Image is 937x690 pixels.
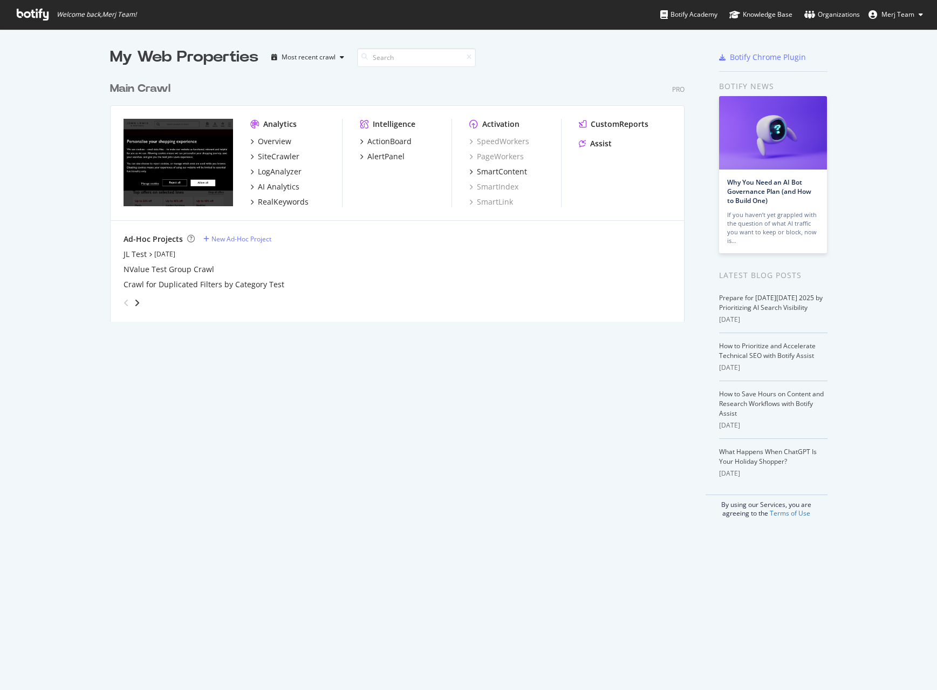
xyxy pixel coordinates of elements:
[250,197,309,207] a: RealKeywords
[730,52,806,63] div: Botify Chrome Plugin
[263,119,297,130] div: Analytics
[719,341,816,360] a: How to Prioritize and Accelerate Technical SEO with Botify Assist
[282,54,336,60] div: Most recent crawl
[124,119,233,206] img: johnlewis.com
[881,10,914,19] span: Merj Team
[719,315,827,324] div: [DATE]
[719,447,817,466] a: What Happens When ChatGPT Is Your Holiday Shopper?
[706,495,827,518] div: By using our Services, you are agreeing to the
[719,269,827,281] div: Latest Blog Posts
[203,234,271,243] a: New Ad-Hoc Project
[477,166,527,177] div: SmartContent
[211,234,271,243] div: New Ad-Hoc Project
[250,136,291,147] a: Overview
[133,297,141,308] div: angle-right
[110,46,258,68] div: My Web Properties
[110,81,175,97] a: Main Crawl
[727,211,819,245] div: If you haven’t yet grappled with the question of what AI traffic you want to keep or block, now is…
[860,6,932,23] button: Merj Team
[719,96,827,170] img: Why You Need an AI Bot Governance Plan (and How to Build One)
[360,151,405,162] a: AlertPanel
[729,9,792,20] div: Knowledge Base
[469,151,524,162] a: PageWorkers
[469,197,513,207] a: SmartLink
[804,9,860,20] div: Organizations
[591,119,648,130] div: CustomReports
[119,294,133,312] div: angle-left
[719,80,827,92] div: Botify news
[590,138,612,149] div: Assist
[250,166,302,177] a: LogAnalyzer
[719,363,827,373] div: [DATE]
[57,10,136,19] span: Welcome back, Merj Team !
[124,279,284,290] a: Crawl for Duplicated Filters by Category Test
[258,136,291,147] div: Overview
[579,138,612,149] a: Assist
[258,151,299,162] div: SiteCrawler
[357,48,476,67] input: Search
[719,421,827,430] div: [DATE]
[110,81,170,97] div: Main Crawl
[360,136,412,147] a: ActionBoard
[124,264,214,275] a: NValue Test Group Crawl
[672,85,685,94] div: Pro
[469,166,527,177] a: SmartContent
[719,52,806,63] a: Botify Chrome Plugin
[250,151,299,162] a: SiteCrawler
[124,249,147,260] a: JL Test
[367,151,405,162] div: AlertPanel
[367,136,412,147] div: ActionBoard
[579,119,648,130] a: CustomReports
[482,119,519,130] div: Activation
[373,119,415,130] div: Intelligence
[727,178,811,205] a: Why You Need an AI Bot Governance Plan (and How to Build One)
[258,197,309,207] div: RealKeywords
[469,181,518,192] a: SmartIndex
[154,249,175,259] a: [DATE]
[719,389,824,418] a: How to Save Hours on Content and Research Workflows with Botify Assist
[267,49,348,66] button: Most recent crawl
[719,293,823,312] a: Prepare for [DATE][DATE] 2025 by Prioritizing AI Search Visibility
[124,234,183,245] div: Ad-Hoc Projects
[258,166,302,177] div: LogAnalyzer
[660,9,717,20] div: Botify Academy
[110,68,693,322] div: grid
[258,181,299,192] div: AI Analytics
[469,136,529,147] a: SpeedWorkers
[770,509,810,518] a: Terms of Use
[250,181,299,192] a: AI Analytics
[719,469,827,478] div: [DATE]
